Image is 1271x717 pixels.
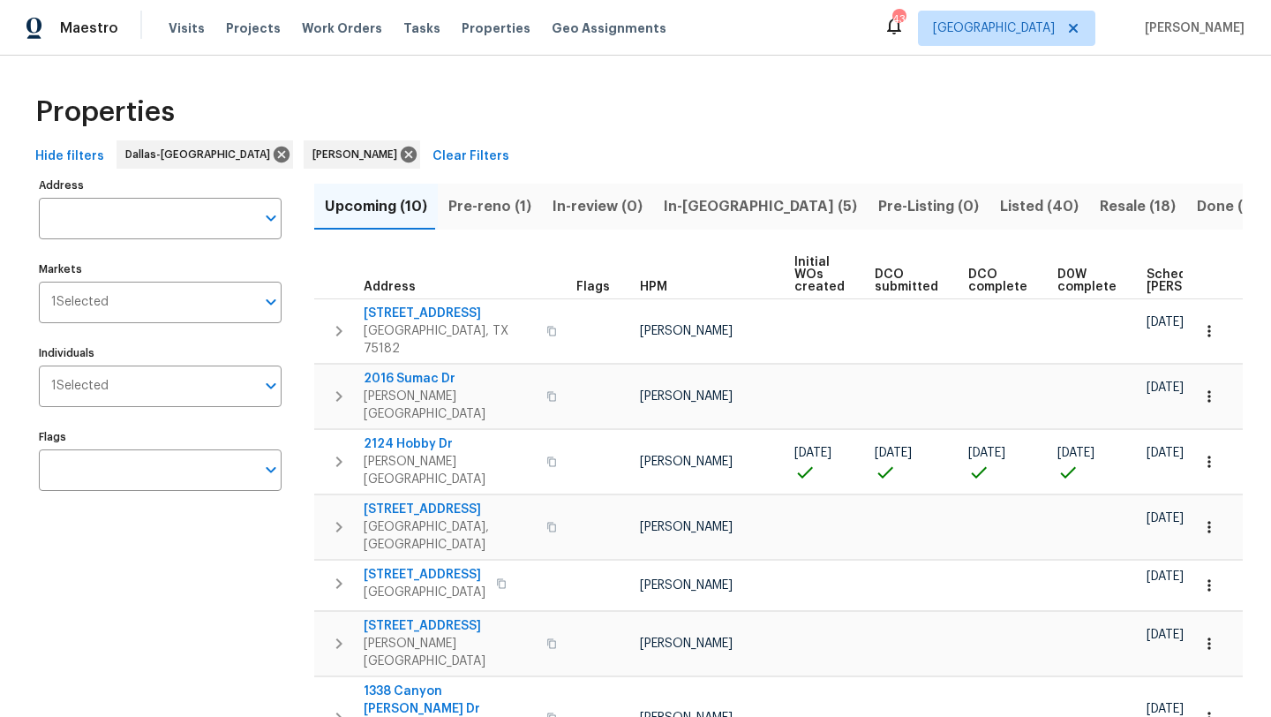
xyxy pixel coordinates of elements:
span: Dallas-[GEOGRAPHIC_DATA] [125,146,277,163]
button: Clear Filters [425,140,516,173]
span: Address [364,281,416,293]
span: [PERSON_NAME] [640,579,733,592]
span: [GEOGRAPHIC_DATA] [364,584,485,601]
button: Open [259,206,283,230]
button: Open [259,374,283,398]
label: Individuals [39,348,282,358]
span: [PERSON_NAME][GEOGRAPHIC_DATA] [364,453,536,488]
button: Open [259,290,283,314]
span: [DATE] [1057,447,1094,459]
span: Pre-Listing (0) [878,194,979,219]
span: [STREET_ADDRESS] [364,566,485,584]
span: [GEOGRAPHIC_DATA] [933,19,1055,37]
span: [GEOGRAPHIC_DATA], [GEOGRAPHIC_DATA] [364,518,536,554]
span: Upcoming (10) [325,194,427,219]
span: D0W complete [1057,268,1117,293]
button: Hide filters [28,140,111,173]
span: [STREET_ADDRESS] [364,305,536,322]
span: 1 Selected [51,295,109,310]
div: Dallas-[GEOGRAPHIC_DATA] [117,140,293,169]
span: Properties [462,19,530,37]
span: [PERSON_NAME] [640,456,733,468]
span: Pre-reno (1) [448,194,531,219]
span: Properties [35,103,175,121]
label: Address [39,180,282,191]
span: [DATE] [1147,381,1184,394]
span: [PERSON_NAME] [640,638,733,650]
div: 43 [892,11,905,28]
span: Hide filters [35,146,104,168]
span: 1 Selected [51,379,109,394]
span: 2016 Sumac Dr [364,370,536,388]
span: [DATE] [1147,629,1184,641]
span: [STREET_ADDRESS] [364,617,536,635]
span: In-review (0) [553,194,643,219]
span: [DATE] [1147,316,1184,328]
label: Flags [39,432,282,442]
label: Markets [39,264,282,275]
span: Listed (40) [1000,194,1079,219]
span: Flags [576,281,610,293]
span: [DATE] [875,447,912,459]
span: [DATE] [1147,570,1184,583]
span: Geo Assignments [552,19,666,37]
span: [DATE] [1147,447,1184,459]
span: [DATE] [1147,512,1184,525]
span: Resale (18) [1100,194,1176,219]
span: [PERSON_NAME] [640,390,733,403]
span: [PERSON_NAME] [1138,19,1245,37]
span: [DATE] [1147,703,1184,715]
span: [PERSON_NAME][GEOGRAPHIC_DATA] [364,635,536,670]
span: Clear Filters [432,146,509,168]
span: [PERSON_NAME][GEOGRAPHIC_DATA] [364,388,536,423]
span: Initial WOs created [794,256,845,293]
span: Maestro [60,19,118,37]
span: Scheduled [PERSON_NAME] [1147,268,1246,293]
span: [PERSON_NAME] [640,521,733,533]
span: DCO submitted [875,268,938,293]
span: Tasks [403,22,440,34]
span: Projects [226,19,281,37]
span: 2124 Hobby Dr [364,435,536,453]
span: [STREET_ADDRESS] [364,501,536,518]
span: DCO complete [968,268,1027,293]
span: Work Orders [302,19,382,37]
div: [PERSON_NAME] [304,140,420,169]
span: [DATE] [968,447,1005,459]
button: Open [259,457,283,482]
span: [DATE] [794,447,831,459]
span: [PERSON_NAME] [312,146,404,163]
span: [GEOGRAPHIC_DATA], TX 75182 [364,322,536,358]
span: In-[GEOGRAPHIC_DATA] (5) [664,194,857,219]
span: Visits [169,19,205,37]
span: [PERSON_NAME] [640,325,733,337]
span: HPM [640,281,667,293]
